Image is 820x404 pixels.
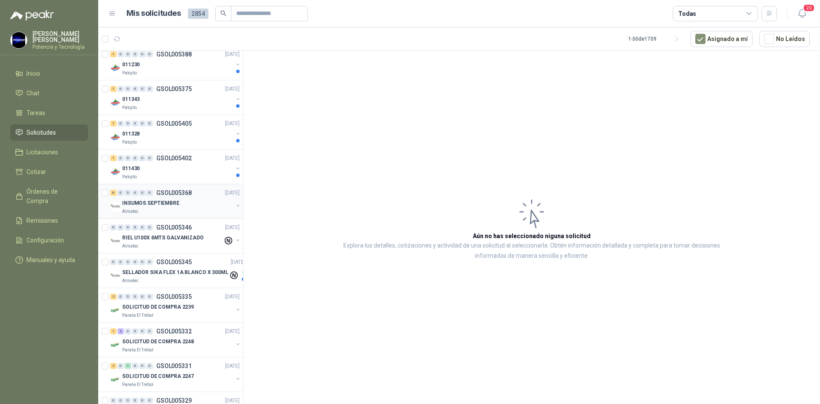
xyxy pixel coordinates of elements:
div: 0 [146,294,153,300]
a: 6 0 0 0 0 0 GSOL005368[DATE] Company LogoINSUMOS SEPTIEMBREAlmatec [110,188,241,215]
div: 0 [117,190,124,196]
div: 0 [132,51,138,57]
div: 0 [110,224,117,230]
img: Company Logo [110,167,120,177]
div: 0 [125,86,131,92]
h3: Aún no has seleccionado niguna solicitud [473,231,591,241]
div: 0 [132,121,138,127]
p: Panela El Trébol [122,347,153,354]
span: Inicio [26,69,40,78]
p: GSOL005402 [156,155,192,161]
p: [PERSON_NAME] [PERSON_NAME] [32,31,88,43]
p: Explora los detalles, cotizaciones y actividad de una solicitud al seleccionarla. Obtén informaci... [329,241,735,261]
a: 2 0 1 0 0 0 GSOL005331[DATE] Company LogoSOLICITUD DE COMPRA 2247Panela El Trébol [110,361,241,388]
div: 1 - 50 de 1709 [628,32,684,46]
a: 1 0 0 0 0 0 GSOL005402[DATE] Company Logo011430Patojito [110,153,241,180]
div: 0 [132,398,138,404]
span: 2854 [188,9,208,19]
div: 0 [117,51,124,57]
img: Company Logo [110,63,120,73]
button: Asignado a mi [691,31,753,47]
p: SOLICITUD DE COMPRA 2248 [122,338,194,346]
div: 0 [146,224,153,230]
p: [DATE] [231,258,245,266]
div: 0 [139,86,146,92]
p: [DATE] [225,327,240,336]
p: Potencia y Tecnología [32,44,88,50]
a: Remisiones [10,212,88,229]
p: Panela El Trébol [122,312,153,319]
div: 0 [125,121,131,127]
a: 1 0 0 0 0 0 GSOL005405[DATE] Company Logo011328Patojito [110,118,241,146]
p: [DATE] [225,154,240,162]
div: 0 [139,363,146,369]
img: Company Logo [110,375,120,385]
div: 0 [117,363,124,369]
img: Company Logo [110,271,120,281]
img: Company Logo [110,340,120,350]
p: 011328 [122,130,140,138]
div: 0 [110,259,117,265]
span: Licitaciones [26,147,58,157]
span: Configuración [26,236,64,245]
div: 0 [125,51,131,57]
div: 0 [125,259,131,265]
p: GSOL005388 [156,51,192,57]
div: 0 [132,86,138,92]
p: 011343 [122,95,140,103]
a: 1 0 0 0 0 0 GSOL005388[DATE] Company Logo011230Patojito [110,49,241,77]
img: Company Logo [110,97,120,108]
a: Licitaciones [10,144,88,160]
div: 0 [125,224,131,230]
p: GSOL005346 [156,224,192,230]
img: Logo peakr [10,10,54,21]
p: [DATE] [225,362,240,370]
a: Inicio [10,65,88,82]
p: Patojito [122,174,137,180]
span: Solicitudes [26,128,56,137]
div: 0 [139,155,146,161]
img: Company Logo [11,32,27,48]
div: 0 [132,259,138,265]
div: 0 [125,294,131,300]
p: INSUMOS SEPTIEMBRE [122,199,179,207]
div: 6 [110,190,117,196]
p: GSOL005335 [156,294,192,300]
a: Tareas [10,105,88,121]
p: GSOL005331 [156,363,192,369]
img: Company Logo [110,236,120,246]
p: GSOL005375 [156,86,192,92]
a: 1 0 0 0 0 0 GSOL005375[DATE] Company Logo011343Patojito [110,84,241,111]
p: GSOL005345 [156,259,192,265]
p: SOLICITUD DE COMPRA 2247 [122,372,194,380]
div: 0 [132,155,138,161]
div: 0 [132,190,138,196]
a: Cotizar [10,164,88,180]
p: [DATE] [225,50,240,59]
div: 0 [117,121,124,127]
div: 0 [146,328,153,334]
p: Patojito [122,139,137,146]
div: 0 [146,86,153,92]
div: 0 [146,155,153,161]
p: Patojito [122,104,137,111]
p: SELLADOR SIKA FLEX 1A BLANCO X 300ML [122,268,228,277]
p: Panela El Trébol [122,381,153,388]
div: 1 [110,155,117,161]
div: 1 [110,86,117,92]
p: GSOL005329 [156,398,192,404]
div: 0 [132,328,138,334]
p: 011430 [122,165,140,173]
div: 0 [139,294,146,300]
div: 0 [132,363,138,369]
div: Todas [678,9,696,18]
p: SOLICITUD DE COMPRA 2239 [122,303,194,311]
div: 0 [139,224,146,230]
span: Órdenes de Compra [26,187,80,206]
a: 0 0 0 0 0 0 GSOL005345[DATE] Company LogoSELLADOR SIKA FLEX 1A BLANCO X 300MLAlmatec [110,257,247,284]
a: Solicitudes [10,124,88,141]
button: No Leídos [759,31,810,47]
div: 0 [139,190,146,196]
p: [DATE] [225,293,240,301]
p: [DATE] [225,120,240,128]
